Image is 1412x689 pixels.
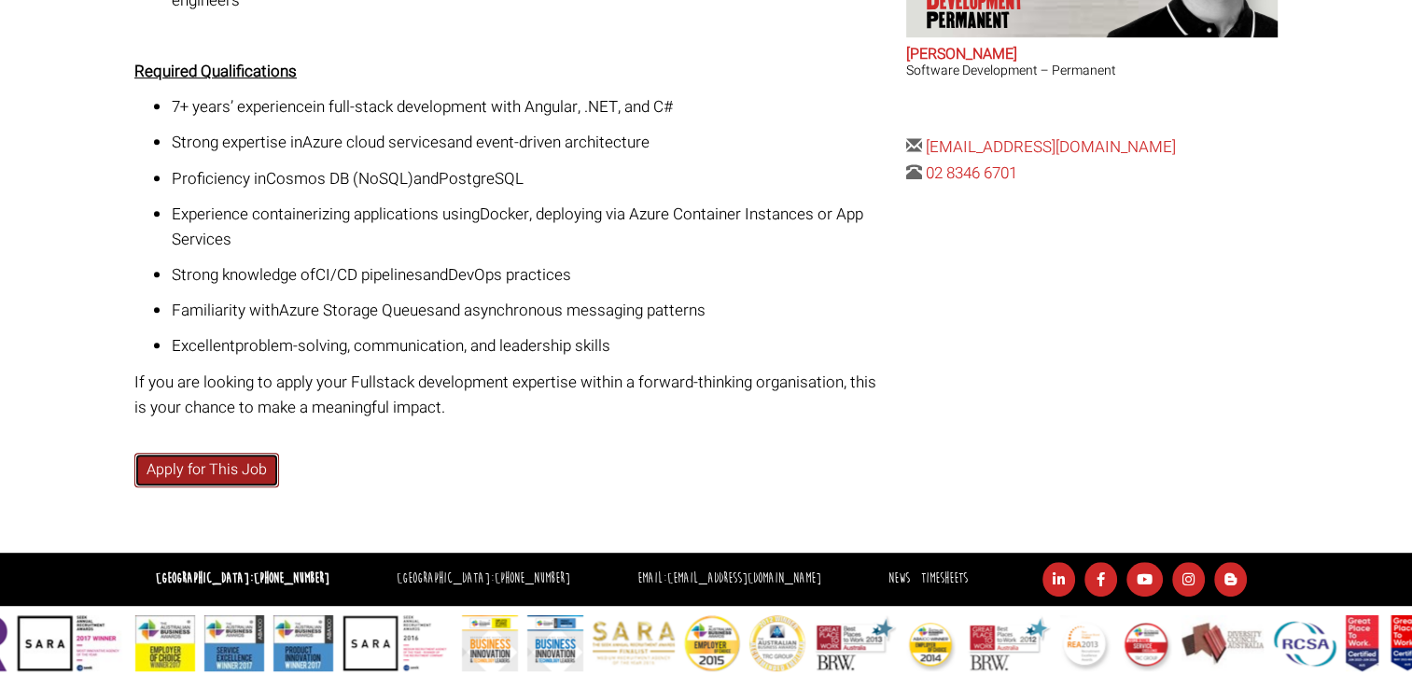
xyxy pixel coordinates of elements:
span: CI/CD pipelines [315,263,423,287]
span: Familiarity with [172,299,279,322]
a: 02 8346 6701 [926,162,1017,185]
li: Email: [633,566,826,593]
a: [EMAIL_ADDRESS][DOMAIN_NAME] [667,569,821,587]
span: Azure Storage Queues [279,299,435,322]
span: Proficiency in [172,167,266,190]
a: [PHONE_NUMBER] [254,569,329,587]
span: Excellent [172,334,235,358]
span: Strong knowledge of [172,263,315,287]
span: in full-stack development with Angular, .NET, and C# [313,95,673,119]
a: [PHONE_NUMBER] [495,569,570,587]
p: If you are looking to apply your Fullstack development expertise within a forward-thinking organi... [134,370,892,420]
span: , deploying via Azure Container Instances or App Services [172,203,863,251]
a: Apply for This Job [134,453,279,487]
h3: Software Development – Permanent [906,63,1278,77]
span: Required Qualifications [134,60,297,83]
a: Timesheets [921,569,968,587]
a: News [888,569,910,587]
h2: [PERSON_NAME] [906,47,1278,63]
span: and asynchronous messaging patterns [435,299,706,322]
span: Strong expertise in [172,131,302,154]
span: Azure cloud services [302,131,447,154]
span: and [413,167,439,190]
span: and event-driven architecture [447,131,650,154]
span: PostgreSQL [439,167,524,190]
span: Experience containerizing applications using [172,203,480,226]
span: problem-solving, communication, and leadership skills [235,334,610,358]
span: 7+ years’ experience [172,95,313,119]
span: DevOps practices [448,263,571,287]
span: and [423,263,448,287]
li: [GEOGRAPHIC_DATA]: [392,566,575,593]
a: [EMAIL_ADDRESS][DOMAIN_NAME] [926,135,1176,159]
strong: [GEOGRAPHIC_DATA]: [156,569,329,587]
span: Permanent [927,11,1070,30]
span: Docker [480,203,529,226]
span: Cosmos DB (NoSQL) [266,167,413,190]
